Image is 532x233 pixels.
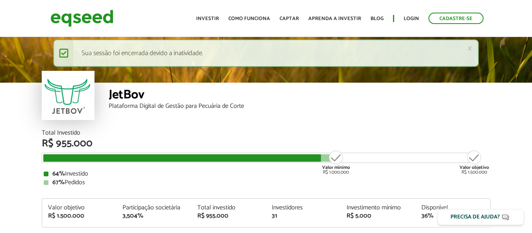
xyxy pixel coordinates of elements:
[460,164,489,171] strong: Valor objetivo
[272,213,335,219] div: 31
[467,44,472,52] a: ×
[48,205,111,211] div: Valor objetivo
[371,16,384,21] a: Blog
[347,213,410,219] div: R$ 5.000
[421,205,484,211] div: Disponível
[50,8,113,29] img: EqSeed
[460,150,489,175] div: R$ 1.500.000
[122,205,185,211] div: Participação societária
[404,16,419,21] a: Login
[347,205,410,211] div: Investimento mínimo
[44,179,489,186] div: Pedidos
[280,16,299,21] a: Captar
[122,213,185,219] div: 3,504%
[53,39,479,67] div: Sua sessão foi encerrada devido a inatividade.
[321,150,351,175] div: R$ 1.000.000
[44,171,489,177] div: Investido
[52,177,65,188] strong: 67%
[228,16,270,21] a: Como funciona
[42,130,491,136] div: Total Investido
[109,89,491,103] div: JetBov
[197,213,260,219] div: R$ 955.000
[42,139,491,149] div: R$ 955.000
[421,213,484,219] div: 36%
[196,16,219,21] a: Investir
[109,103,491,109] div: Plataforma Digital de Gestão para Pecuária de Corte
[48,213,111,219] div: R$ 1.500.000
[52,168,65,179] strong: 64%
[308,16,361,21] a: Aprenda a investir
[272,205,335,211] div: Investidores
[322,164,350,171] strong: Valor mínimo
[428,13,484,24] a: Cadastre-se
[197,205,260,211] div: Total investido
